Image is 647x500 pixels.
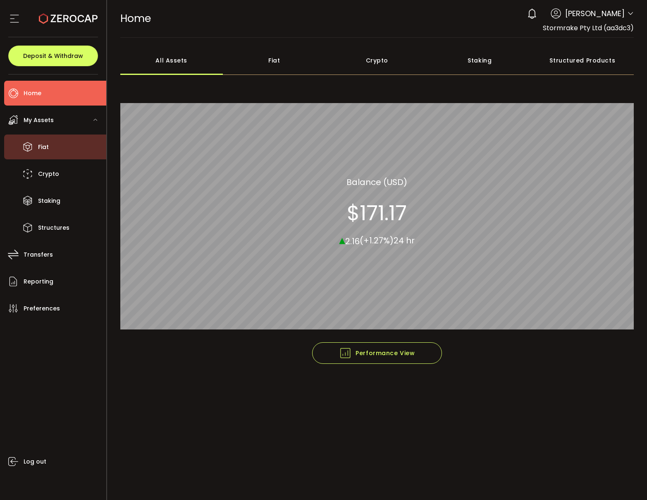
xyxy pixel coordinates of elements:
[428,46,531,75] div: Staking
[24,114,54,126] span: My Assets
[223,46,326,75] div: Fiat
[394,235,415,246] span: 24 hr
[339,231,345,248] span: ▴
[23,53,83,59] span: Deposit & Withdraw
[38,141,49,153] span: Fiat
[24,87,41,99] span: Home
[326,46,429,75] div: Crypto
[120,46,223,75] div: All Assets
[549,411,647,500] iframe: Chat Widget
[531,46,634,75] div: Structured Products
[38,195,60,207] span: Staking
[120,11,151,26] span: Home
[565,8,625,19] span: [PERSON_NAME]
[24,276,53,288] span: Reporting
[8,46,98,66] button: Deposit & Withdraw
[339,347,415,359] span: Performance View
[24,303,60,315] span: Preferences
[345,235,360,247] span: 2.16
[38,168,59,180] span: Crypto
[24,456,46,468] span: Log out
[360,235,394,246] span: (+1.27%)
[312,342,442,364] button: Performance View
[24,249,53,261] span: Transfers
[346,175,407,188] section: Balance (USD)
[543,23,634,33] span: Stormrake Pty Ltd (aa3dc3)
[38,222,69,234] span: Structures
[347,200,407,225] section: $171.17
